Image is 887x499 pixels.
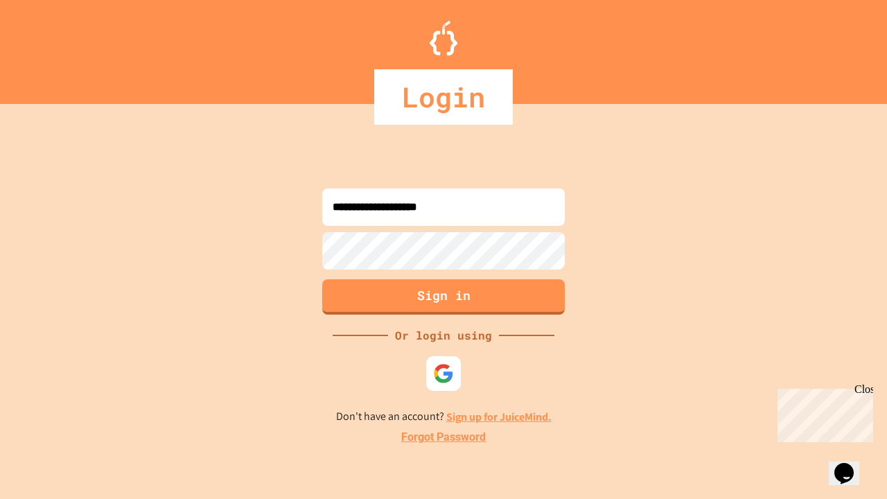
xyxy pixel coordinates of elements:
div: Chat with us now!Close [6,6,96,88]
img: google-icon.svg [433,363,454,384]
img: Logo.svg [430,21,457,55]
iframe: chat widget [772,383,873,442]
button: Sign in [322,279,565,315]
a: Forgot Password [401,429,486,446]
iframe: chat widget [829,444,873,485]
div: Or login using [388,327,499,344]
p: Don't have an account? [336,408,552,426]
a: Sign up for JuiceMind. [446,410,552,424]
div: Login [374,69,513,125]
